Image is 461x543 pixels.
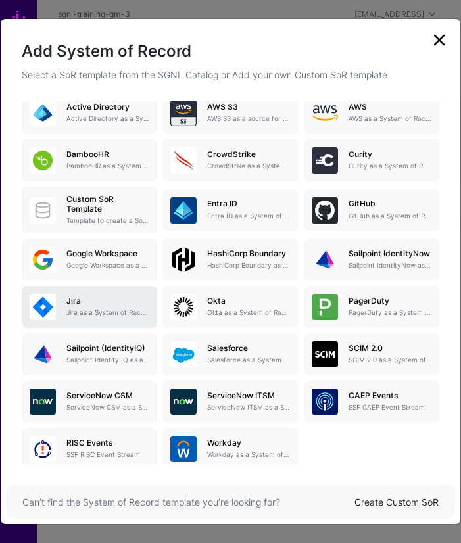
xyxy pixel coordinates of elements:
[207,150,290,159] h5: CrowdStrike
[304,139,439,181] a: CurityCurity as a System of Record
[207,391,290,400] h5: ServiceNow ITSM
[22,40,439,62] h2: Add System of Record
[66,402,149,412] p: ServiceNow CSM as a System of Record
[162,428,298,470] a: WorkdayWorkday as a System of Record
[22,495,354,509] div: Can’t find the System of Record template you’re looking for?
[312,100,338,126] img: svg+xml;base64,PHN2ZyB4bWxucz0iaHR0cDovL3d3dy53My5vcmcvMjAwMC9zdmciIHhtbG5zOnhsaW5rPSJodHRwOi8vd3...
[66,260,149,270] p: Google Workspace as a System of Record
[22,333,157,375] a: Sailpoint (IdentityIQ)Sailpoint Identity IQ as a System of Record
[22,92,157,134] a: Active DirectoryActive Directory as a System of Record
[349,199,431,208] h5: GitHub
[66,438,149,448] h5: RISC Events
[170,197,197,224] img: svg+xml;base64,PHN2ZyB3aWR0aD0iNjQiIGhlaWdodD0iNjQiIHZpZXdCb3g9IjAgMCA2NCA2NCIgZmlsbD0ibm9uZSIgeG...
[207,402,290,412] p: ServiceNow ITSM as a System of Record
[349,344,431,353] h5: SCIM 2.0
[170,147,197,174] img: svg+xml;base64,PHN2ZyB3aWR0aD0iNjQiIGhlaWdodD0iNjQiIHZpZXdCb3g9IjAgMCA2NCA2NCIgZmlsbD0ibm9uZSIgeG...
[349,150,431,159] h5: Curity
[162,286,298,328] a: OktaOkta as a System of Record
[170,247,197,273] img: svg+xml;base64,PHN2ZyB4bWxucz0iaHR0cDovL3d3dy53My5vcmcvMjAwMC9zdmciIHdpZHRoPSIxMDBweCIgaGVpZ2h0PS...
[349,211,431,221] p: GitHub as a System of Record
[312,294,338,320] img: svg+xml;base64,PHN2ZyB3aWR0aD0iNjQiIGhlaWdodD0iNjQiIHZpZXdCb3g9IjAgMCA2NCA2NCIgZmlsbD0ibm9uZSIgeG...
[170,294,197,320] img: svg+xml;base64,PHN2ZyB3aWR0aD0iNjQiIGhlaWdodD0iNjQiIHZpZXdCb3g9IjAgMCA2NCA2NCIgZmlsbD0ibm9uZSIgeG...
[207,114,290,124] p: AWS S3 as a source for CSV Files
[207,260,290,270] p: HashiCorp Boundary as a System of Record
[207,308,290,318] p: Okta as a System of Record
[312,341,338,367] img: svg+xml;base64,PHN2ZyB3aWR0aD0iNjQiIGhlaWdodD0iNjQiIHZpZXdCb3g9IjAgMCA2NCA2NCIgZmlsbD0ibm9uZSIgeG...
[207,103,290,112] h5: AWS S3
[349,260,431,270] p: Sailpoint IdentityNow as a System of Record
[162,92,298,134] a: AWS S3AWS S3 as a source for CSV Files
[349,296,431,306] h5: PagerDuty
[170,341,197,367] img: svg+xml;base64,PHN2ZyB3aWR0aD0iNjQiIGhlaWdodD0iNjQiIHZpZXdCb3g9IjAgMCA2NCA2NCIgZmlsbD0ibm9uZSIgeG...
[66,150,149,159] h5: BambooHR
[66,296,149,306] h5: Jira
[349,249,431,258] h5: Sailpoint IdentityNow
[207,450,290,460] p: Workday as a System of Record
[349,161,431,171] p: Curity as a System of Record
[207,161,290,171] p: CrowdStrike as a System of Record
[312,389,338,415] img: svg+xml;base64,PHN2ZyB3aWR0aD0iNjQiIGhlaWdodD0iNjQiIHZpZXdCb3g9IjAgMCA2NCA2NCIgZmlsbD0ibm9uZSIgeG...
[30,294,56,320] img: svg+xml;base64,PHN2ZyB3aWR0aD0iNjQiIGhlaWdodD0iNjQiIHZpZXdCb3g9IjAgMCA2NCA2NCIgZmlsbD0ibm9uZSIgeG...
[207,199,290,208] h5: Entra ID
[170,389,197,415] img: svg+xml;base64,PHN2ZyB3aWR0aD0iNjQiIGhlaWdodD0iNjQiIHZpZXdCb3g9IjAgMCA2NCA2NCIgZmlsbD0ibm9uZSIgeG...
[207,355,290,365] p: Salesforce as a System of Record
[170,100,197,126] img: svg+xml;base64,PHN2ZyB3aWR0aD0iNjQiIGhlaWdodD0iNjQiIHZpZXdCb3g9IjAgMCA2NCA2NCIgZmlsbD0ibm9uZSIgeG...
[304,239,439,281] a: Sailpoint IdentityNowSailpoint IdentityNow as a System of Record
[22,68,439,82] p: Select a SoR template from the SGNL Catalog or Add your own Custom SoR template
[304,286,439,328] a: PagerDutyPagerDuty as a System of Record
[30,147,56,174] img: svg+xml;base64,PHN2ZyB3aWR0aD0iNjQiIGhlaWdodD0iNjQiIHZpZXdCb3g9IjAgMCA2NCA2NCIgZmlsbD0ibm9uZSIgeG...
[30,100,56,126] img: svg+xml;base64,PHN2ZyB3aWR0aD0iNjQiIGhlaWdodD0iNjQiIHZpZXdCb3g9IjAgMCA2NCA2NCIgZmlsbD0ibm9uZSIgeG...
[162,333,298,375] a: SalesforceSalesforce as a System of Record
[66,249,149,258] h5: Google Workspace
[304,381,439,423] a: CAEP EventsSSF CAEP Event Stream
[66,216,149,225] p: Template to create a SoR without any entities, attributes or relationships. Once created, you can...
[162,381,298,423] a: ServiceNow ITSMServiceNow ITSM as a System of Record
[304,189,439,231] a: GitHubGitHub as a System of Record
[349,308,431,318] p: PagerDuty as a System of Record
[349,391,431,400] h5: CAEP Events
[170,436,197,462] img: svg+xml;base64,PHN2ZyB3aWR0aD0iNjQiIGhlaWdodD0iNjQiIHZpZXdCb3g9IjAgMCA2NCA2NCIgZmlsbD0ibm9uZSIgeG...
[304,92,439,134] a: AWSAWS as a System of Record
[162,239,298,281] a: HashiCorp BoundaryHashiCorp Boundary as a System of Record
[162,189,298,231] a: Entra IDEntra ID as a System of Record
[312,247,338,273] img: svg+xml;base64,PHN2ZyB3aWR0aD0iNjQiIGhlaWdodD0iNjQiIHZpZXdCb3g9IjAgMCA2NCA2NCIgZmlsbD0ibm9uZSIgeG...
[349,114,431,124] p: AWS as a System of Record
[349,103,431,112] h5: AWS
[22,381,157,423] a: ServiceNow CSMServiceNow CSM as a System of Record
[22,239,157,281] a: Google WorkspaceGoogle Workspace as a System of Record
[207,249,290,258] h5: HashiCorp Boundary
[22,428,157,470] a: RISC EventsSSF RISC Event Stream
[66,355,149,365] p: Sailpoint Identity IQ as a System of Record
[66,103,149,112] h5: Active Directory
[22,187,157,233] a: Custom SoR TemplateTemplate to create a SoR without any entities, attributes or relationships. On...
[66,114,149,124] p: Active Directory as a System of Record
[207,438,290,448] h5: Workday
[66,161,149,171] p: BambooHR as a System of Record
[30,247,56,273] img: svg+xml;base64,PHN2ZyB3aWR0aD0iNjQiIGhlaWdodD0iNjQiIHZpZXdCb3g9IjAgMCA2NCA2NCIgZmlsbD0ibm9uZSIgeG...
[349,355,431,365] p: SCIM 2.0 as a System of Record
[304,333,439,375] a: SCIM 2.0SCIM 2.0 as a System of Record
[30,341,56,367] img: svg+xml;base64,PHN2ZyB3aWR0aD0iNjQiIGhlaWdodD0iNjQiIHZpZXdCb3g9IjAgMCA2NCA2NCIgZmlsbD0ibm9uZSIgeG...
[312,147,338,174] img: svg+xml;base64,PHN2ZyB3aWR0aD0iNjQiIGhlaWdodD0iNjQiIHZpZXdCb3g9IjAgMCA2NCA2NCIgZmlsbD0ibm9uZSIgeG...
[22,286,157,328] a: JiraJira as a System of Record
[207,211,290,221] p: Entra ID as a System of Record
[66,195,149,214] h5: Custom SoR Template
[66,344,149,353] h5: Sailpoint (IdentityIQ)
[162,139,298,181] a: CrowdStrikeCrowdStrike as a System of Record
[349,402,431,412] p: SSF CAEP Event Stream
[207,344,290,353] h5: Salesforce
[66,450,149,460] p: SSF RISC Event Stream
[66,391,149,400] h5: ServiceNow CSM
[22,139,157,181] a: BambooHRBambooHR as a System of Record
[30,436,56,462] img: svg+xml;base64,PHN2ZyB3aWR0aD0iNjQiIGhlaWdodD0iNjQiIHZpZXdCb3g9IjAgMCA2NCA2NCIgZmlsbD0ibm9uZSIgeG...
[312,197,338,224] img: svg+xml;base64,PHN2ZyB3aWR0aD0iNjQiIGhlaWdodD0iNjQiIHZpZXdCb3g9IjAgMCA2NCA2NCIgZmlsbD0ibm9uZSIgeG...
[207,296,290,306] h5: Okta
[30,389,56,415] img: svg+xml;base64,PHN2ZyB3aWR0aD0iNjQiIGhlaWdodD0iNjQiIHZpZXdCb3g9IjAgMCA2NCA2NCIgZmlsbD0ibm9uZSIgeG...
[66,308,149,318] p: Jira as a System of Record
[354,496,439,508] a: Create Custom SoR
